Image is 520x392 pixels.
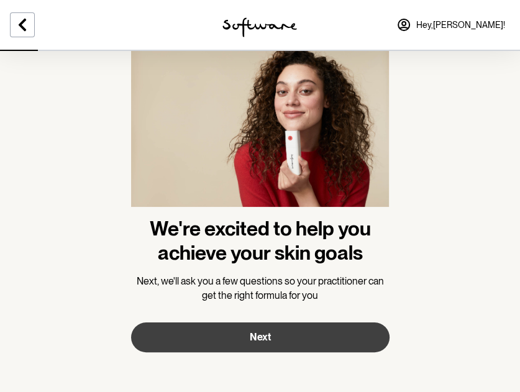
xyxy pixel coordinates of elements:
img: more information about the product [131,35,390,217]
span: Next [250,331,271,343]
a: Hey,[PERSON_NAME]! [389,10,513,40]
h1: We're excited to help you achieve your skin goals [131,217,390,265]
span: Hey, [PERSON_NAME] ! [416,20,505,30]
button: Next [131,322,390,352]
span: Next, we'll ask you a few questions so your practitioner can get the right formula for you [137,275,384,301]
img: software logo [222,17,297,37]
